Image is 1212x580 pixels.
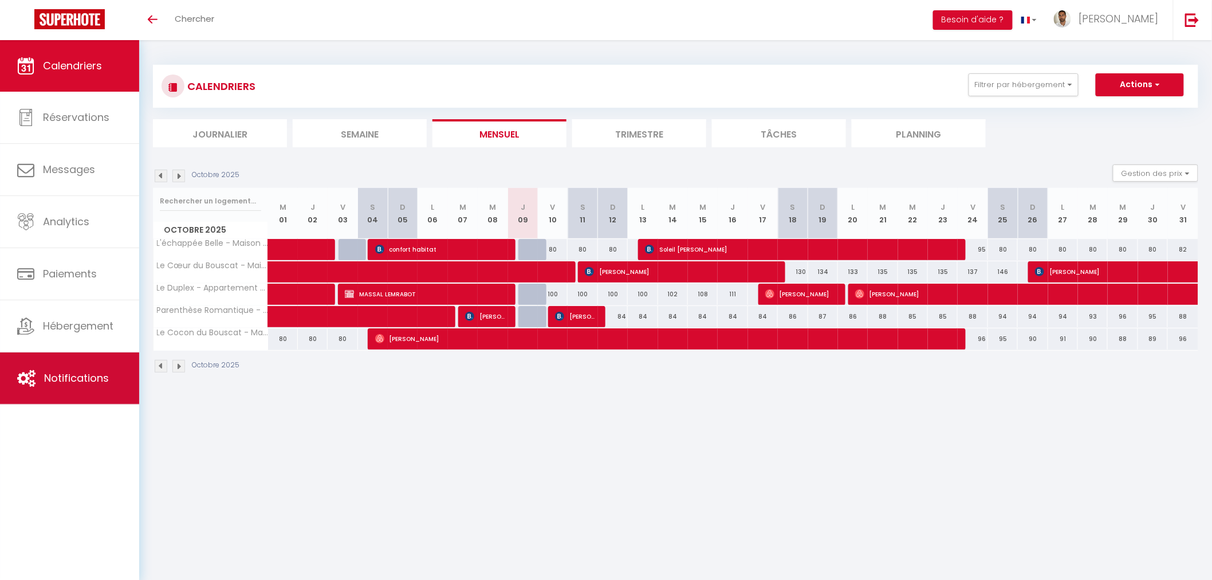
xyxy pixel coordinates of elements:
abbr: V [340,202,345,213]
th: 18 [778,188,808,239]
div: 84 [688,306,718,327]
input: Rechercher un logement... [160,191,261,211]
th: 13 [628,188,658,239]
span: [PERSON_NAME] [375,328,951,350]
span: L'échappée Belle - Maison 2 Chambres à [GEOGRAPHIC_DATA] [155,239,270,248]
button: Gestion des prix [1113,164,1198,182]
div: 80 [568,239,597,260]
div: 95 [988,328,1018,350]
abbr: M [489,202,496,213]
span: Notifications [44,371,109,385]
button: Filtrer par hébergement [969,73,1079,96]
div: 88 [1168,306,1198,327]
p: Octobre 2025 [192,360,239,371]
abbr: J [731,202,735,213]
div: 85 [928,306,958,327]
th: 01 [268,188,298,239]
div: 130 [778,261,808,283]
span: Messages [43,162,95,177]
div: 95 [1138,306,1168,327]
th: 16 [718,188,747,239]
abbr: V [760,202,765,213]
div: 135 [898,261,928,283]
div: 87 [808,306,838,327]
div: 86 [838,306,868,327]
span: Analytics [43,214,89,229]
th: 17 [748,188,778,239]
div: 80 [298,328,328,350]
span: [PERSON_NAME] [765,283,835,305]
li: Tâches [712,119,846,147]
abbr: J [941,202,945,213]
span: [PERSON_NAME] [585,261,773,283]
div: 100 [568,284,597,305]
div: 96 [1168,328,1198,350]
th: 29 [1108,188,1138,239]
abbr: S [1001,202,1006,213]
abbr: M [670,202,676,213]
div: 80 [1018,239,1048,260]
th: 23 [928,188,958,239]
div: 95 [958,239,987,260]
div: 84 [598,306,628,327]
th: 25 [988,188,1018,239]
button: Actions [1096,73,1184,96]
th: 19 [808,188,838,239]
span: Octobre 2025 [154,222,267,238]
span: Paiements [43,267,97,281]
th: 27 [1048,188,1078,239]
th: 20 [838,188,868,239]
h3: CALENDRIERS [184,73,255,99]
div: 85 [898,306,928,327]
th: 26 [1018,188,1048,239]
div: 80 [268,328,298,350]
div: 96 [1108,306,1138,327]
th: 28 [1078,188,1108,239]
span: Soleil [PERSON_NAME] [645,238,953,260]
div: 94 [1018,306,1048,327]
div: 84 [628,306,658,327]
div: 80 [598,239,628,260]
abbr: J [521,202,525,213]
abbr: J [1151,202,1155,213]
th: 24 [958,188,987,239]
span: Le Cocon du Bouscat - Maison 2 Pers à [GEOGRAPHIC_DATA] [155,328,270,337]
span: [PERSON_NAME] [1035,261,1193,283]
abbr: D [820,202,826,213]
div: 146 [988,261,1018,283]
abbr: M [459,202,466,213]
th: 12 [598,188,628,239]
div: 84 [718,306,747,327]
abbr: S [580,202,585,213]
div: 86 [778,306,808,327]
abbr: L [851,202,855,213]
div: 102 [658,284,688,305]
div: 91 [1048,328,1078,350]
th: 10 [538,188,568,239]
div: 89 [1138,328,1168,350]
div: 88 [1108,328,1138,350]
div: 96 [958,328,987,350]
th: 07 [448,188,478,239]
th: 14 [658,188,688,239]
span: MASSAL LEMRABOT [345,283,503,305]
th: 22 [898,188,928,239]
abbr: M [880,202,887,213]
span: Le Duplex - Appartement 3 Chambres à [GEOGRAPHIC_DATA] [155,284,270,292]
th: 21 [868,188,898,239]
div: 80 [538,239,568,260]
span: [PERSON_NAME] [1079,11,1159,26]
li: Journalier [153,119,287,147]
abbr: V [550,202,556,213]
th: 09 [508,188,538,239]
div: 100 [598,284,628,305]
div: 94 [1048,306,1078,327]
img: logout [1185,13,1199,27]
abbr: S [790,202,796,213]
span: confort habitat [375,238,504,260]
th: 11 [568,188,597,239]
div: 80 [328,328,357,350]
div: 82 [1168,239,1198,260]
div: 133 [838,261,868,283]
div: 80 [1078,239,1108,260]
